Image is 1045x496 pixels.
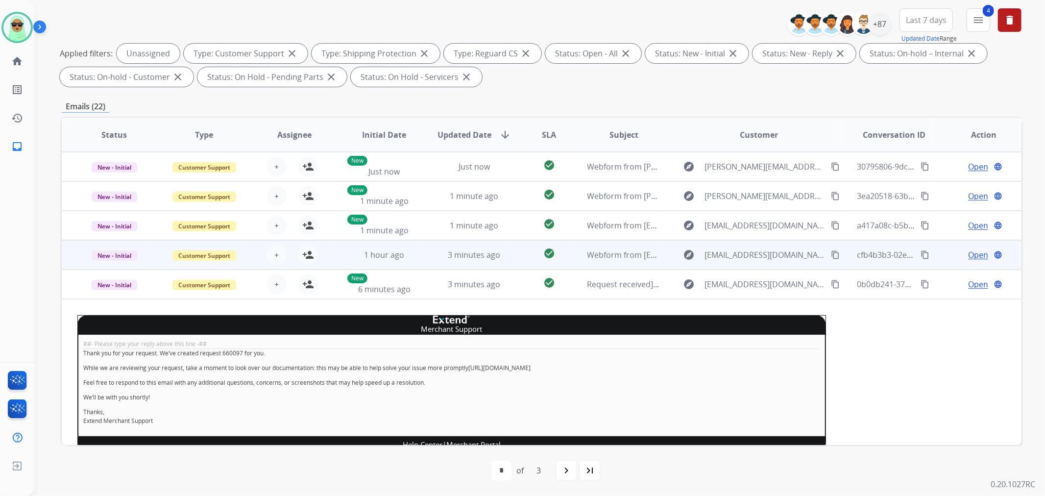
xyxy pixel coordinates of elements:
mat-icon: close [172,71,184,83]
span: Request received] Resolve the issue and log your decision. ͏‌ ͏‌ ͏‌ ͏‌ ͏‌ ͏‌ ͏‌ ͏‌ ͏‌ ͏‌ ͏‌ ͏‌ ͏‌... [587,279,877,290]
mat-icon: menu [972,14,984,26]
button: + [267,274,287,294]
span: 4 [983,5,994,17]
div: Unassigned [117,44,180,63]
mat-icon: content_copy [921,192,929,200]
button: 4 [967,8,990,32]
mat-icon: content_copy [831,250,840,259]
span: 6 minutes ago [358,284,411,295]
mat-icon: explore [683,278,695,290]
mat-icon: close [834,48,846,59]
span: + [274,220,279,231]
span: Just now [368,166,400,177]
mat-icon: explore [683,220,695,231]
span: cfb4b3b3-02e3-4145-acbb-d1d7492f3405 [857,249,1007,260]
mat-icon: check_circle [543,277,555,289]
mat-icon: person_add [302,220,314,231]
p: New [347,273,367,283]
mat-icon: close [461,71,472,83]
span: + [274,190,279,202]
mat-icon: close [966,48,977,59]
span: Customer Support [172,250,236,261]
span: 3ea20518-63b9-4f24-a43a-c5b56e67b871 [857,191,1007,201]
span: [PERSON_NAME][EMAIL_ADDRESS][PERSON_NAME][DOMAIN_NAME] [705,190,825,202]
span: Conversation ID [863,129,925,141]
span: Webform from [PERSON_NAME][EMAIL_ADDRESS][PERSON_NAME][DOMAIN_NAME] on [DATE] [587,191,931,201]
mat-icon: content_copy [831,192,840,200]
th: Action [931,118,1021,152]
div: Type: Shipping Protection [312,44,440,63]
mat-icon: person_add [302,249,314,261]
button: + [267,216,287,235]
a: Help Center [403,440,442,449]
button: + [267,186,287,206]
mat-icon: navigate_next [560,465,572,476]
span: New - Initial [92,192,137,202]
img: avatar [3,14,31,41]
span: 1 minute ago [360,225,409,236]
span: Open [968,249,988,261]
div: Type: Reguard CS [444,44,541,63]
span: [EMAIL_ADDRESS][DOMAIN_NAME] [705,220,825,231]
mat-icon: close [620,48,632,59]
mat-icon: check_circle [543,248,555,259]
span: Range [901,34,957,43]
mat-icon: explore [683,249,695,261]
p: 0.20.1027RC [991,478,1035,490]
mat-icon: language [994,250,1002,259]
span: SLA [542,129,556,141]
div: Status: New - Initial [645,44,749,63]
span: New - Initial [92,162,137,173]
span: Webform from [EMAIL_ADDRESS][DOMAIN_NAME] on [DATE] [587,220,809,231]
span: Customer [740,129,778,141]
span: Customer Support [172,192,236,202]
p: New [347,156,367,166]
td: Merchant Support [78,323,826,335]
p: Thank you for your request. We’ve created request 660097 for you. [83,349,820,358]
div: Status: On Hold - Servicers [351,67,482,87]
mat-icon: person_add [302,190,314,202]
p: New [347,215,367,224]
div: Type: Customer Support [184,44,308,63]
a: Merchant Portal [446,440,501,449]
span: 1 hour ago [364,249,404,260]
mat-icon: close [325,71,337,83]
mat-icon: content_copy [921,250,929,259]
button: Updated Date [901,35,940,43]
span: New - Initial [92,280,137,290]
span: + [274,278,279,290]
mat-icon: language [994,162,1002,171]
span: a417a08c-b5ba-4dc9-8708-50b119c95165 [857,220,1009,231]
mat-icon: arrow_downward [499,129,511,141]
div: 3 [529,461,549,480]
mat-icon: check_circle [543,218,555,230]
p: While we are reviewing your request, take a moment to look over our documentation: this may be ab... [83,364,820,372]
span: Customer Support [172,280,236,290]
mat-icon: close [286,48,298,59]
span: Type [195,129,213,141]
span: [PERSON_NAME][EMAIL_ADDRESS][DOMAIN_NAME] [705,161,825,173]
mat-icon: content_copy [921,280,929,289]
span: Customer Support [172,162,236,173]
span: Initial Date [362,129,406,141]
mat-icon: person_add [302,161,314,173]
mat-icon: close [418,48,430,59]
span: 1 minute ago [360,196,409,206]
span: 3 minutes ago [448,249,500,260]
mat-icon: close [727,48,739,59]
div: of [516,465,524,476]
button: + [267,245,287,265]
mat-icon: language [994,192,1002,200]
span: Status [101,129,127,141]
td: | [78,437,826,451]
span: Open [968,278,988,290]
p: Thanks, Extend Merchant Support [83,408,820,425]
div: Status: On-hold - Customer [60,67,194,87]
mat-icon: content_copy [921,162,929,171]
div: Status: On Hold - Pending Parts [197,67,347,87]
mat-icon: list_alt [11,84,23,96]
span: Open [968,161,988,173]
mat-icon: explore [683,161,695,173]
mat-icon: history [11,112,23,124]
div: +87 [868,12,892,36]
